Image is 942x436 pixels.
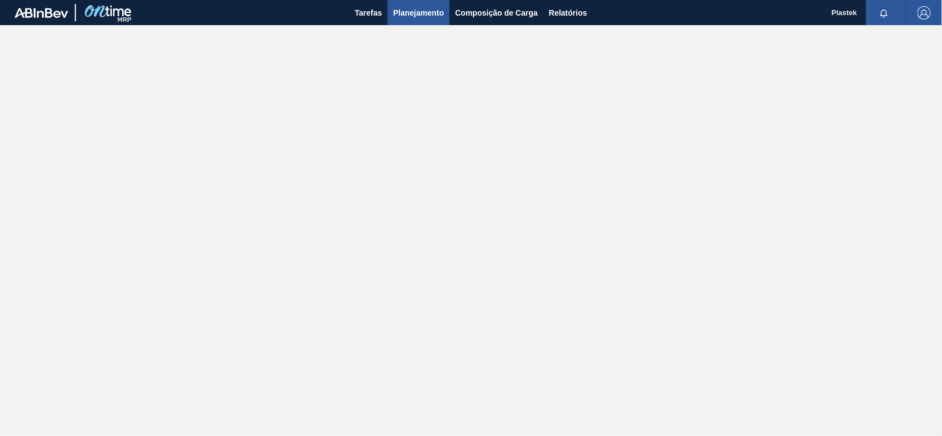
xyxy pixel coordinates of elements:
span: Planejamento [393,6,444,20]
img: TNhmsLtSVTkK8tSr43FrP2fwEKptu5GPRR3wAAAABJRU5ErkJggg== [15,8,68,18]
button: Notificações [866,5,902,21]
img: Logout [917,6,931,20]
span: Composição de Carga [455,6,538,20]
span: Relatórios [549,6,587,20]
span: Tarefas [355,6,382,20]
